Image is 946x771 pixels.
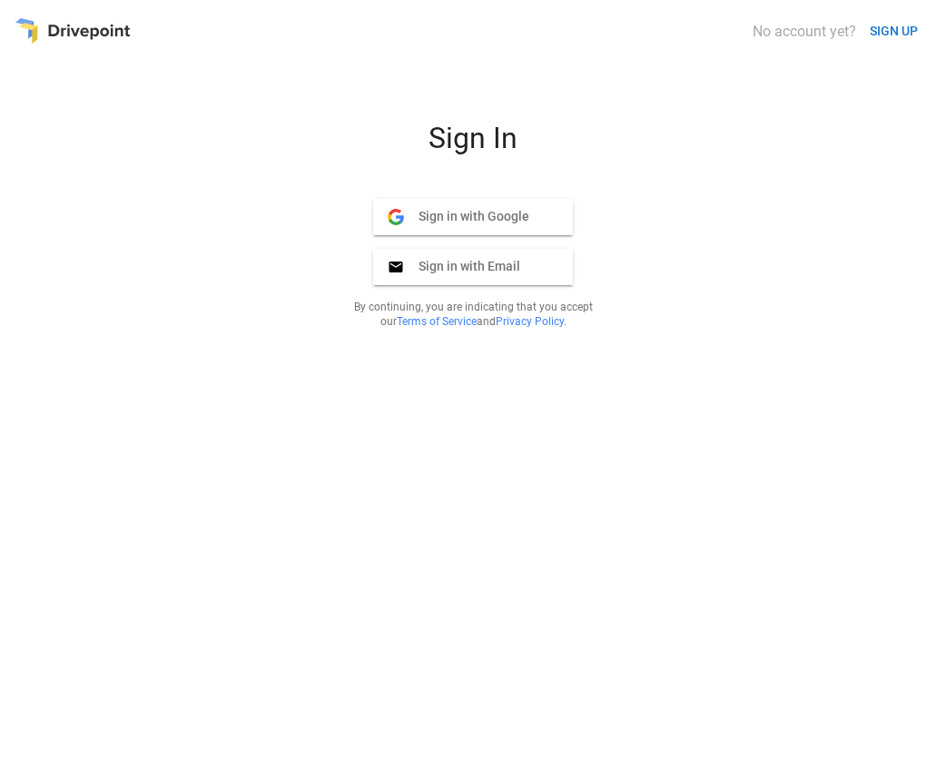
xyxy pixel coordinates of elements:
button: SIGN UP [862,15,925,48]
button: Sign in with Google [373,199,573,235]
span: Sign in with Email [404,258,520,274]
a: Terms of Service [397,315,477,328]
div: Sign In [255,121,691,170]
a: Privacy Policy [496,315,564,328]
span: Sign in with Google [404,208,529,224]
p: By continuing, you are indicating that you accept our and . [331,300,615,329]
button: Sign in with Email [373,249,573,285]
div: No account yet? [753,23,856,40]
